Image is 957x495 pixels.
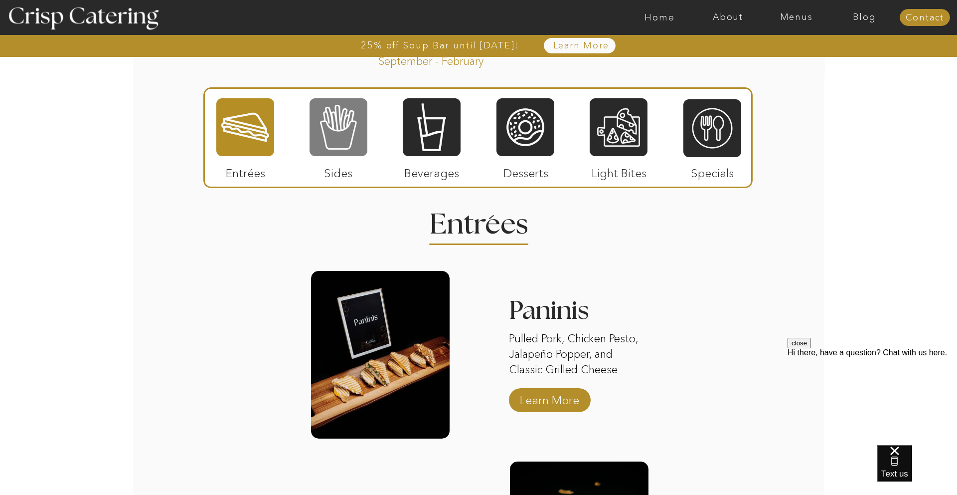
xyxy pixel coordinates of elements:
[325,40,555,50] a: 25% off Soup Bar until [DATE]!
[530,41,632,51] a: Learn More
[212,156,279,185] p: Entrées
[509,331,647,379] p: Pulled Pork, Chicken Pesto, Jalapeño Popper, and Classic Grilled Cheese
[900,13,950,23] a: Contact
[492,156,559,185] p: Desserts
[830,12,899,22] a: Blog
[305,156,371,185] p: Sides
[509,298,647,330] h3: Paninis
[516,383,583,412] a: Learn More
[378,54,515,65] p: September - February
[679,156,745,185] p: Specials
[788,338,957,458] iframe: podium webchat widget prompt
[398,156,465,185] p: Beverages
[762,12,830,22] a: Menus
[626,12,694,22] a: Home
[877,445,957,495] iframe: podium webchat widget bubble
[430,211,527,230] h2: Entrees
[694,12,762,22] a: About
[586,156,652,185] p: Light Bites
